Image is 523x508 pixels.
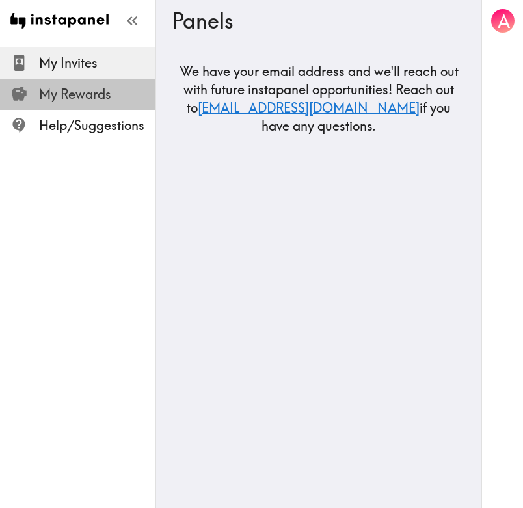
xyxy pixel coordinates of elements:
span: Help/Suggestions [39,116,155,135]
span: My Rewards [39,85,155,103]
a: [EMAIL_ADDRESS][DOMAIN_NAME] [198,100,420,116]
h5: We have your email address and we'll reach out with future instapanel opportunities! Reach out to... [172,62,466,135]
span: My Invites [39,54,155,72]
span: A [498,10,510,33]
button: A [490,8,516,34]
h3: Panels [172,8,455,33]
